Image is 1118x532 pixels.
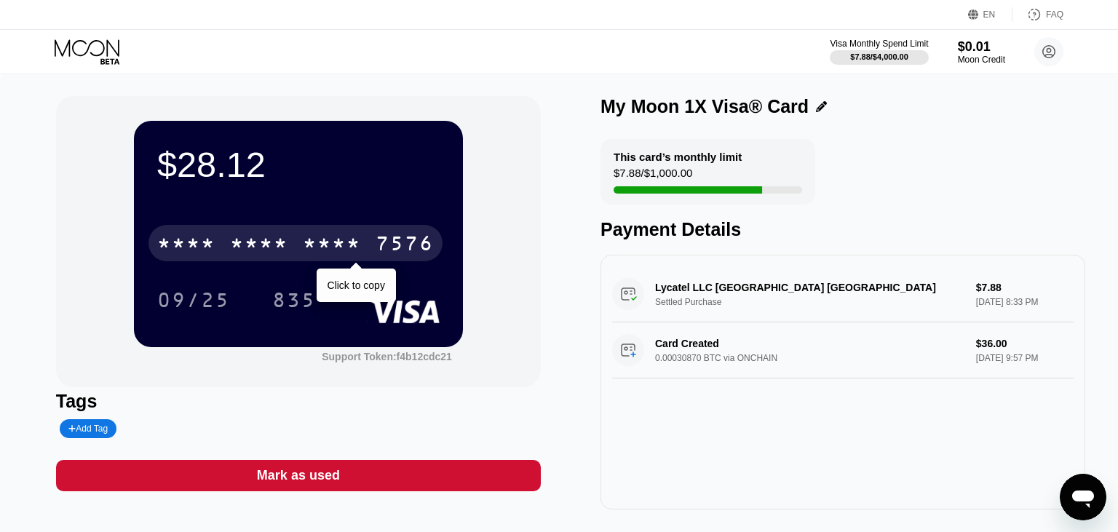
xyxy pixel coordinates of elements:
[1060,474,1106,520] iframe: Button to launch messaging window
[157,290,230,314] div: 09/25
[322,351,452,362] div: Support Token: f4b12cdc21
[1046,9,1063,20] div: FAQ
[614,151,742,163] div: This card’s monthly limit
[68,424,108,434] div: Add Tag
[56,460,541,491] div: Mark as used
[958,39,1005,65] div: $0.01Moon Credit
[257,467,340,484] div: Mark as used
[376,234,434,257] div: 7576
[56,391,541,412] div: Tags
[600,96,809,117] div: My Moon 1X Visa® Card
[60,419,116,438] div: Add Tag
[157,144,440,185] div: $28.12
[958,55,1005,65] div: Moon Credit
[322,351,452,362] div: Support Token:f4b12cdc21
[830,39,928,49] div: Visa Monthly Spend Limit
[600,219,1085,240] div: Payment Details
[261,282,327,318] div: 835
[614,167,692,186] div: $7.88 / $1,000.00
[850,52,908,61] div: $7.88 / $4,000.00
[968,7,1012,22] div: EN
[830,39,928,65] div: Visa Monthly Spend Limit$7.88/$4,000.00
[958,39,1005,55] div: $0.01
[328,279,385,291] div: Click to copy
[272,290,316,314] div: 835
[146,282,241,318] div: 09/25
[1012,7,1063,22] div: FAQ
[983,9,996,20] div: EN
